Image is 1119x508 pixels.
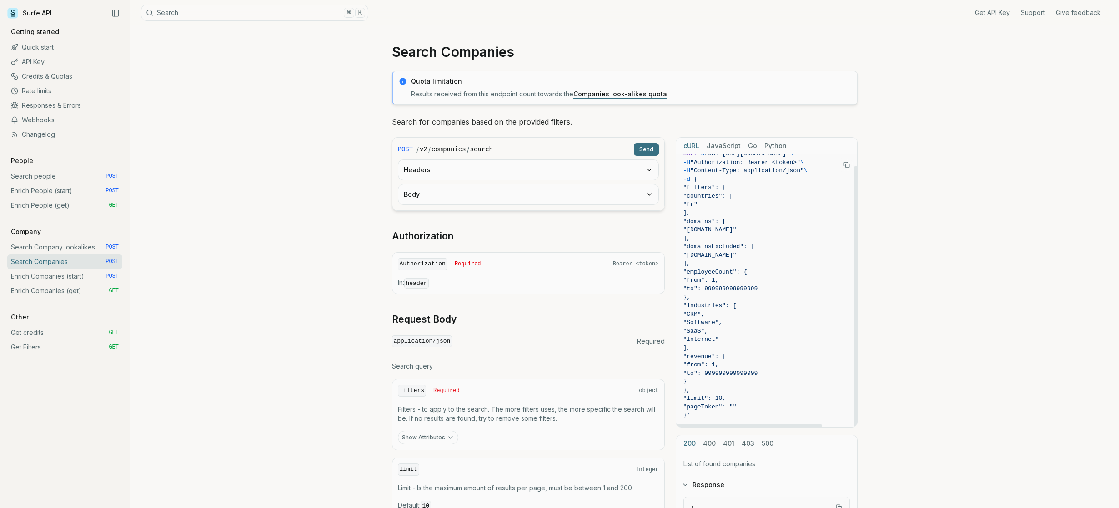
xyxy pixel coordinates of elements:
[683,294,691,301] span: },
[573,90,667,98] a: Companies look-alikes quota
[428,145,431,154] span: /
[683,184,726,191] span: "filters": {
[105,244,119,251] span: POST
[764,138,787,154] button: Python
[416,145,419,154] span: /
[683,243,754,250] span: "domainsExcluded": [
[703,435,716,452] button: 400
[7,55,122,69] a: API Key
[355,8,365,18] kbd: K
[975,8,1010,17] a: Get API Key
[392,362,665,371] p: Search query
[683,412,691,418] span: }'
[683,311,705,318] span: "CRM",
[392,115,858,128] p: Search for companies based on the provided filters.
[723,435,734,452] button: 401
[683,193,733,199] span: "countries": [
[636,466,658,473] span: integer
[742,435,754,452] button: 403
[398,160,658,180] button: Headers
[683,226,737,233] span: "[DOMAIN_NAME]"
[762,435,773,452] button: 500
[7,84,122,98] a: Rate limits
[455,260,481,268] span: Required
[683,176,691,183] span: -d
[392,230,453,243] a: Authorization
[398,258,447,270] code: Authorization
[683,277,719,284] span: "from": 1,
[109,6,122,20] button: Collapse Sidebar
[683,459,850,468] p: List of found companies
[683,201,697,208] span: "fr"
[105,258,119,265] span: POST
[683,235,691,242] span: ],
[683,218,726,225] span: "domains": [
[639,387,658,394] span: object
[105,187,119,194] span: POST
[7,269,122,284] a: Enrich Companies (start) POST
[392,44,858,60] h1: Search Companies
[109,344,119,351] span: GET
[398,483,659,493] p: Limit - Is the maximum amount of results per page, must be between 1 and 200
[7,240,122,254] a: Search Company lookalikes POST
[398,145,413,154] span: POST
[690,159,800,166] span: "Authorization: Bearer <token>"
[683,336,719,343] span: "Internet"
[1021,8,1045,17] a: Support
[470,145,493,154] code: search
[683,269,747,275] span: "employeeCount": {
[109,329,119,336] span: GET
[683,319,723,326] span: "Software",
[7,69,122,84] a: Credits & Quotas
[683,252,737,259] span: "[DOMAIN_NAME]"
[392,335,452,348] code: application/json
[683,353,726,360] span: "revenue": {
[690,176,697,183] span: '{
[690,167,804,174] span: "Content-Type: application/json"
[105,273,119,280] span: POST
[707,138,741,154] button: JavaScript
[683,302,737,309] span: "industries": [
[392,313,457,326] a: Request Body
[804,167,808,174] span: \
[7,227,45,236] p: Company
[404,278,429,289] code: header
[411,77,852,86] p: Quota limitation
[398,385,427,397] code: filters
[398,184,658,204] button: Body
[683,328,708,334] span: "SaaS",
[613,260,659,268] span: Bearer <token>
[683,138,699,154] button: cURL
[7,27,63,36] p: Getting started
[637,337,665,346] span: Required
[432,145,466,154] code: companies
[840,158,853,172] button: Copy Text
[7,313,32,322] p: Other
[683,435,696,452] button: 200
[676,473,857,497] button: Response
[7,184,122,198] a: Enrich People (start) POST
[748,138,757,154] button: Go
[398,278,659,288] p: In:
[109,202,119,209] span: GET
[683,361,719,368] span: "from": 1,
[7,156,37,165] p: People
[7,254,122,269] a: Search Companies POST
[398,405,659,423] p: Filters - to apply to the search. The more filters uses, the more specific the search will be. If...
[634,143,659,156] button: Send
[433,387,460,394] span: Required
[344,8,354,18] kbd: ⌘
[7,198,122,213] a: Enrich People (get) GET
[411,90,852,99] p: Results received from this endpoint count towards the
[683,285,758,292] span: "to": 999999999999999
[7,127,122,142] a: Changelog
[683,260,691,267] span: ],
[7,6,52,20] a: Surfe API
[467,145,469,154] span: /
[7,98,122,113] a: Responses & Errors
[1056,8,1101,17] a: Give feedback
[420,145,427,154] code: v2
[683,344,691,351] span: ],
[683,395,726,402] span: "limit": 10,
[7,40,122,55] a: Quick start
